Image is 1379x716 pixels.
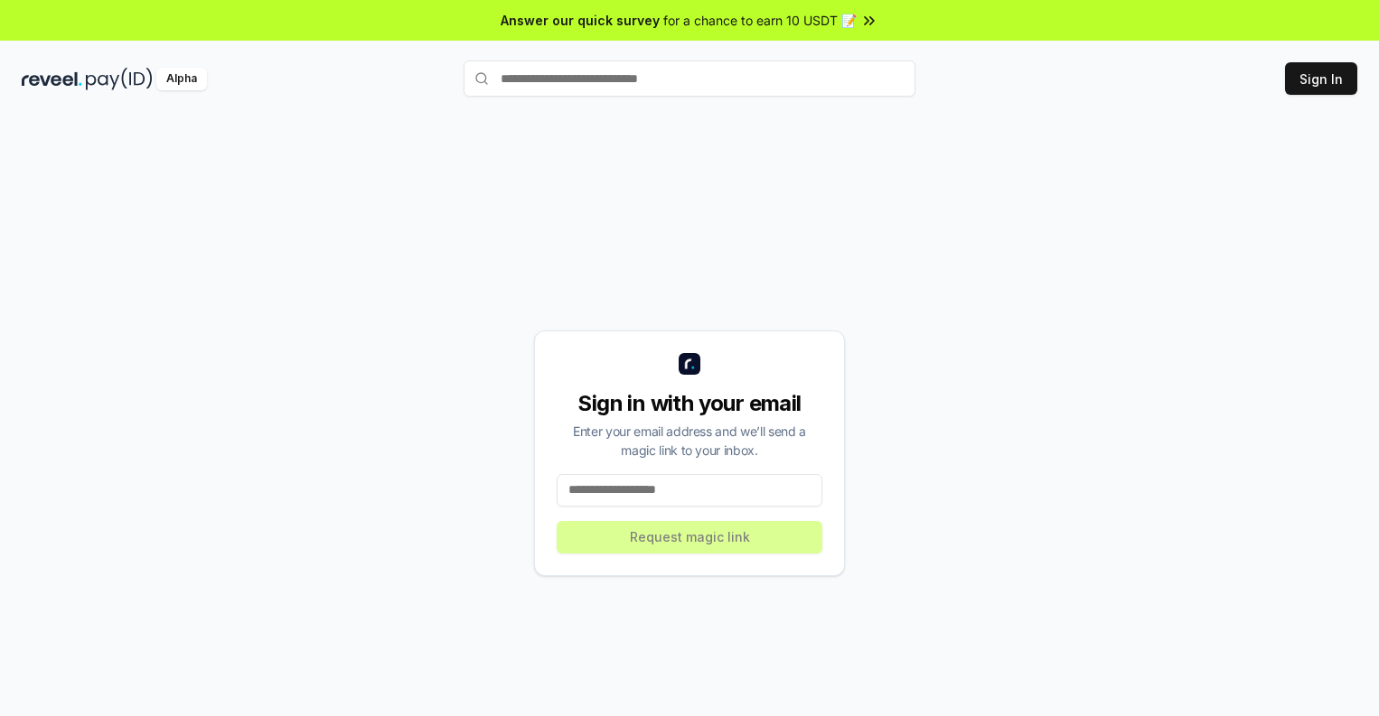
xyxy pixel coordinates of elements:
[557,389,822,418] div: Sign in with your email
[679,353,700,375] img: logo_small
[156,68,207,90] div: Alpha
[663,11,857,30] span: for a chance to earn 10 USDT 📝
[557,422,822,460] div: Enter your email address and we’ll send a magic link to your inbox.
[86,68,153,90] img: pay_id
[1285,62,1357,95] button: Sign In
[501,11,660,30] span: Answer our quick survey
[22,68,82,90] img: reveel_dark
